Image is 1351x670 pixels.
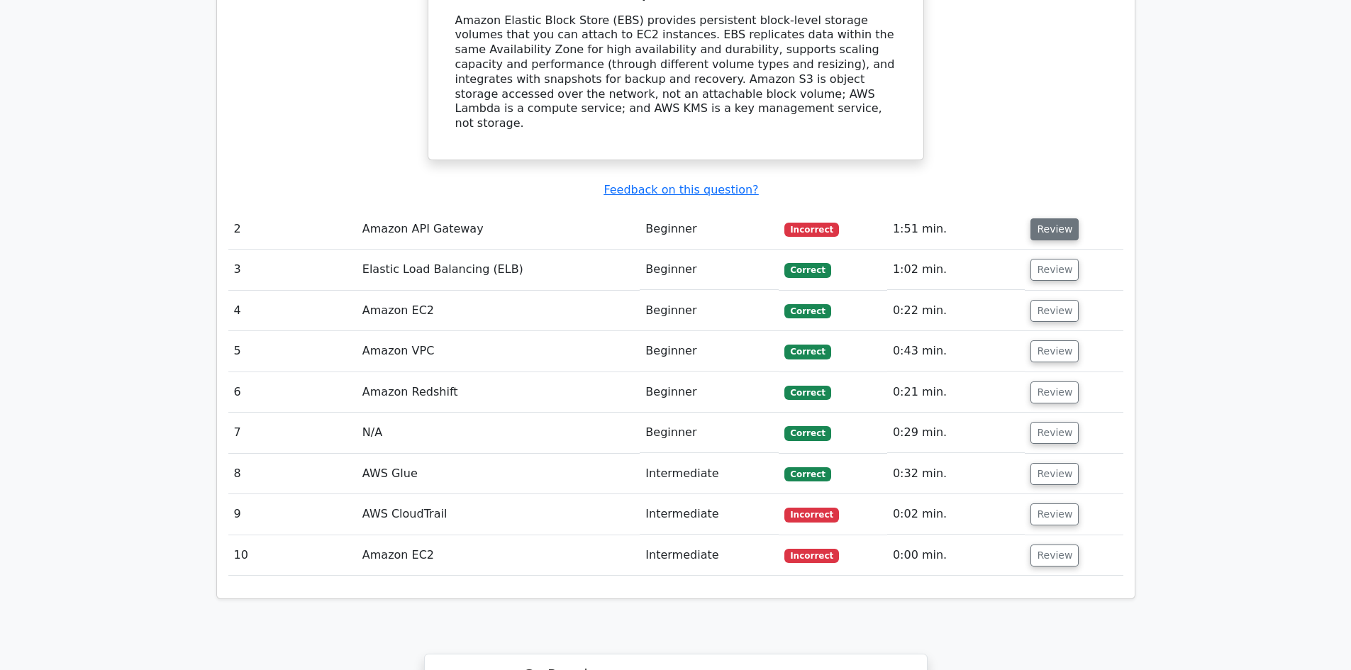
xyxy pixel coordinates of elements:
button: Review [1030,545,1079,566]
td: Beginner [640,250,779,290]
td: Beginner [640,372,779,413]
td: 0:00 min. [887,535,1025,576]
td: AWS Glue [357,454,640,494]
td: 8 [228,454,357,494]
td: Amazon VPC [357,331,640,372]
td: 0:22 min. [887,291,1025,331]
td: 1:02 min. [887,250,1025,290]
td: 3 [228,250,357,290]
td: 6 [228,372,357,413]
td: 0:02 min. [887,494,1025,535]
td: Beginner [640,413,779,453]
button: Review [1030,218,1079,240]
td: 5 [228,331,357,372]
td: Amazon EC2 [357,291,640,331]
button: Review [1030,340,1079,362]
span: Correct [784,426,830,440]
td: Beginner [640,291,779,331]
button: Review [1030,300,1079,322]
button: Review [1030,381,1079,403]
button: Review [1030,503,1079,525]
td: Beginner [640,331,779,372]
td: N/A [357,413,640,453]
td: 0:21 min. [887,372,1025,413]
span: Incorrect [784,223,839,237]
button: Review [1030,422,1079,444]
span: Correct [784,263,830,277]
span: Correct [784,467,830,481]
span: Correct [784,304,830,318]
td: Intermediate [640,454,779,494]
div: Amazon Elastic Block Store (EBS) provides persistent block-level storage volumes that you can att... [455,13,896,131]
td: 0:32 min. [887,454,1025,494]
td: 0:29 min. [887,413,1025,453]
td: Intermediate [640,535,779,576]
td: 1:51 min. [887,209,1025,250]
td: 4 [228,291,357,331]
td: AWS CloudTrail [357,494,640,535]
a: Feedback on this question? [604,183,758,196]
span: Incorrect [784,508,839,522]
td: Amazon Redshift [357,372,640,413]
button: Review [1030,463,1079,485]
td: Beginner [640,209,779,250]
td: 10 [228,535,357,576]
td: 2 [228,209,357,250]
td: 7 [228,413,357,453]
span: Correct [784,386,830,400]
span: Correct [784,345,830,359]
td: Amazon API Gateway [357,209,640,250]
td: Elastic Load Balancing (ELB) [357,250,640,290]
button: Review [1030,259,1079,281]
td: Amazon EC2 [357,535,640,576]
td: Intermediate [640,494,779,535]
td: 9 [228,494,357,535]
span: Incorrect [784,549,839,563]
td: 0:43 min. [887,331,1025,372]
